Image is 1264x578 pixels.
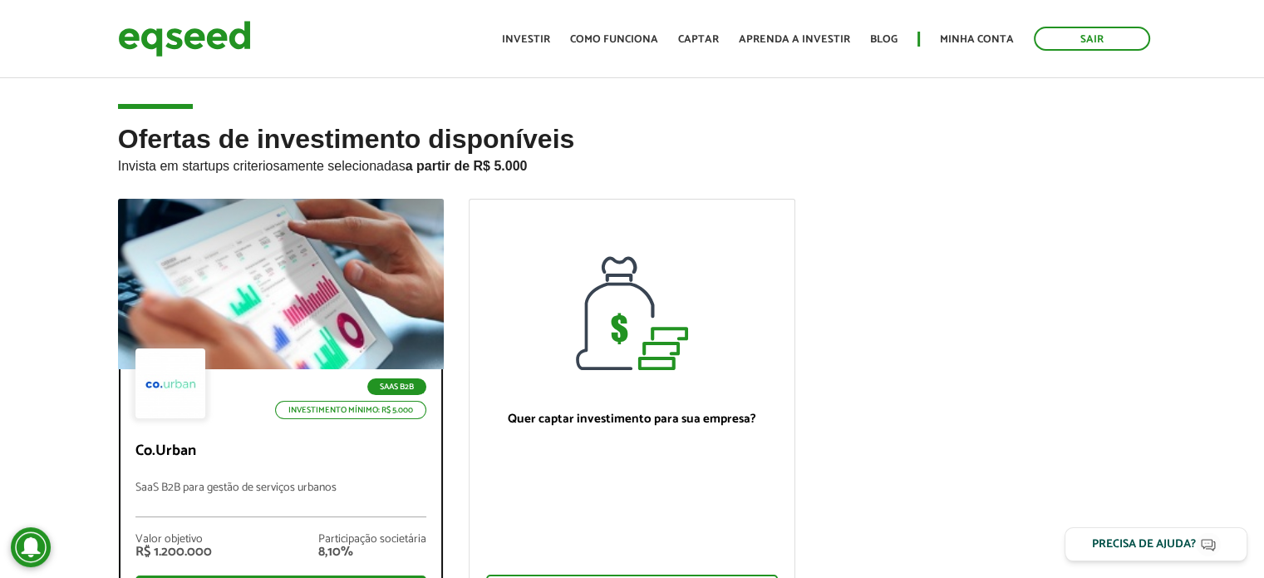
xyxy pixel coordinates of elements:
div: Participação societária [318,534,426,546]
p: Investimento mínimo: R$ 5.000 [275,401,426,419]
p: SaaS B2B para gestão de serviços urbanos [135,482,427,517]
p: Quer captar investimento para sua empresa? [486,412,778,427]
a: Captar [678,34,719,45]
a: Sair [1034,27,1150,51]
div: R$ 1.200.000 [135,546,212,559]
a: Como funciona [570,34,658,45]
img: EqSeed [118,17,251,61]
a: Investir [502,34,550,45]
div: 8,10% [318,546,426,559]
strong: a partir de R$ 5.000 [406,159,528,173]
p: Invista em startups criteriosamente selecionadas [118,154,1147,174]
a: Aprenda a investir [739,34,850,45]
div: Valor objetivo [135,534,212,546]
a: Minha conta [940,34,1014,45]
a: Blog [870,34,898,45]
p: Co.Urban [135,442,427,461]
h2: Ofertas de investimento disponíveis [118,125,1147,199]
p: SaaS B2B [367,378,426,395]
